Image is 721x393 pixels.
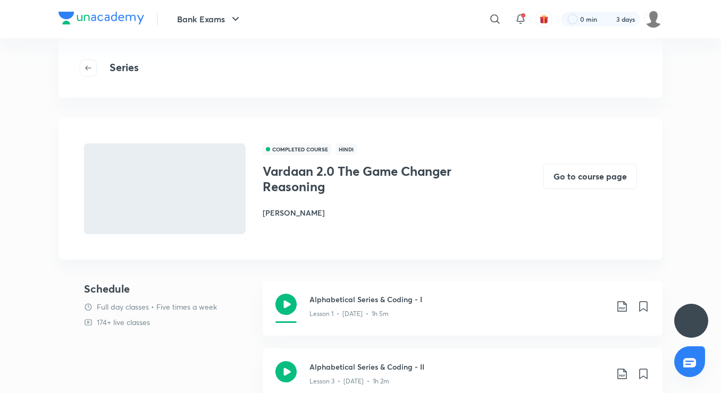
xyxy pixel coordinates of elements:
[97,301,217,312] p: Full day classes • Five times a week
[58,12,144,27] a: Company Logo
[644,10,663,28] img: snehal rajesh
[171,8,248,30] button: Bank Exams
[263,281,663,348] a: Alphabetical Series & Coding - ILesson 1 • [DATE] • 1h 5m
[263,143,331,155] span: COMPLETED COURSE
[603,14,614,24] img: streak
[82,142,247,235] img: Thumbnail
[309,309,389,319] p: Lesson 1 • [DATE] • 1h 5m
[309,361,607,372] h3: Alphabetical Series & Coding - II
[309,294,607,305] h3: Alphabetical Series & Coding - I
[685,314,698,327] img: ttu
[309,377,389,386] p: Lesson 3 • [DATE] • 1h 2m
[84,281,254,297] h4: Schedule
[539,14,549,24] img: avatar
[535,11,552,28] button: avatar
[58,12,144,24] img: Company Logo
[263,207,501,218] h6: [PERSON_NAME]
[543,164,637,189] button: Go to course page
[110,59,139,76] h4: Series
[263,164,501,194] h3: Vardaan 2.0 The Game Changer Reasoning
[97,317,150,328] p: 174+ live classes
[336,143,357,155] span: Hindi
